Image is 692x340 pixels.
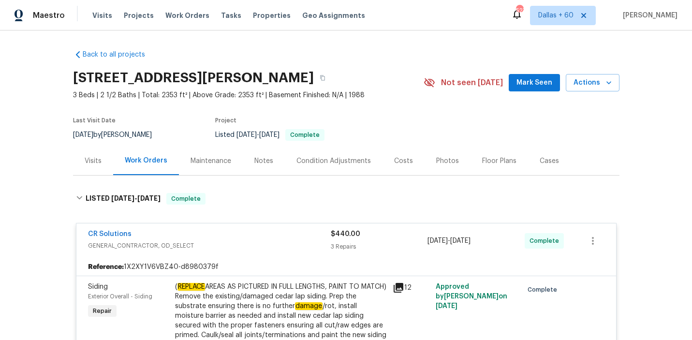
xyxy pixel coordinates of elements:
div: Costs [394,156,413,166]
h6: LISTED [86,193,161,205]
em: REPLACE [177,283,205,291]
span: [DATE] [137,195,161,202]
span: Not seen [DATE] [441,78,503,88]
span: $440.00 [331,231,360,237]
div: 3 Repairs [331,242,428,251]
div: 1X2XY1V6VBZ40-d8980379f [76,258,616,276]
span: Complete [530,236,563,246]
div: Floor Plans [482,156,516,166]
span: - [236,132,280,138]
span: [DATE] [450,237,471,244]
span: [DATE] [73,132,93,138]
div: Condition Adjustments [296,156,371,166]
div: Maintenance [191,156,231,166]
span: Listed [215,132,324,138]
span: GENERAL_CONTRACTOR, OD_SELECT [88,241,331,251]
em: damage [295,302,323,310]
span: Repair [89,306,116,316]
span: Properties [253,11,291,20]
span: Actions [574,77,612,89]
div: Work Orders [125,156,167,165]
span: Approved by [PERSON_NAME] on [436,283,507,310]
span: Dallas + 60 [538,11,574,20]
button: Mark Seen [509,74,560,92]
div: 527 [516,6,523,15]
span: Maestro [33,11,65,20]
span: Complete [167,194,205,204]
span: Project [215,118,236,123]
b: Reference: [88,262,124,272]
span: Complete [528,285,561,295]
a: Back to all projects [73,50,166,59]
div: Photos [436,156,459,166]
div: LISTED [DATE]-[DATE]Complete [73,183,619,214]
button: Actions [566,74,619,92]
span: [DATE] [259,132,280,138]
a: CR Solutions [88,231,132,237]
div: 12 [393,282,430,294]
button: Copy Address [314,69,331,87]
span: Mark Seen [516,77,552,89]
div: Notes [254,156,273,166]
div: by [PERSON_NAME] [73,129,163,141]
span: [DATE] [236,132,257,138]
div: Visits [85,156,102,166]
span: Last Visit Date [73,118,116,123]
h2: [STREET_ADDRESS][PERSON_NAME] [73,73,314,83]
span: [DATE] [436,303,457,310]
span: - [427,236,471,246]
span: Exterior Overall - Siding [88,294,152,299]
span: Geo Assignments [302,11,365,20]
span: [DATE] [111,195,134,202]
span: Visits [92,11,112,20]
span: [PERSON_NAME] [619,11,677,20]
span: 3 Beds | 2 1/2 Baths | Total: 2353 ft² | Above Grade: 2353 ft² | Basement Finished: N/A | 1988 [73,90,424,100]
span: - [111,195,161,202]
span: Projects [124,11,154,20]
span: Complete [286,132,324,138]
span: Work Orders [165,11,209,20]
div: Cases [540,156,559,166]
span: [DATE] [427,237,448,244]
span: Siding [88,283,108,290]
span: Tasks [221,12,241,19]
